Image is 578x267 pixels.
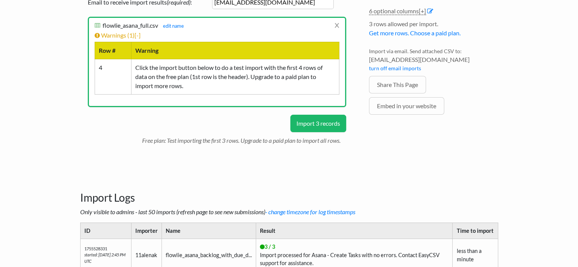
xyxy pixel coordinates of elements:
a: 6 optional columns[+] [369,7,426,15]
th: ID [80,223,131,239]
td: 4 [95,59,131,94]
th: Result [256,223,453,239]
a: edit name [159,23,184,29]
p: Free plan: Test importing the first 3 rows. Upgrade to a paid plan to import all rows. [142,132,346,145]
span: [-] [135,32,141,39]
span: [+] [419,7,426,14]
span: 3 / 3 [260,243,275,250]
span: flowlie_asana_full.csv [103,22,158,29]
i: started: [DATE] 2:45 PM UTC [84,252,125,264]
h3: Import Logs [80,172,498,204]
th: Time to import [453,223,498,239]
button: Import 3 records [290,115,346,132]
th: Row # [95,42,131,59]
a: x [334,18,339,32]
a: Embed in your website [369,97,444,115]
a: Get more rows. Choose a paid plan. [369,29,461,36]
span: [EMAIL_ADDRESS][DOMAIN_NAME] [369,55,498,64]
td: Click the import button below to do a test import with the first 4 rows of data on the free plan ... [131,59,339,94]
th: Warning [131,42,339,59]
a: turn off email imports [369,65,421,71]
li: Import via email. Send attached CSV to: [369,47,498,76]
i: Only visible to admins - last 50 imports (refresh page to see new submissions) [80,208,355,215]
a: Share This Page [369,76,426,93]
a: - change timezone for log timestamps [265,208,355,215]
th: Name [162,223,256,239]
th: Importer [131,223,162,239]
span: 1 [129,32,133,39]
li: 3 rows allowed per import. [369,19,498,41]
iframe: Drift Widget Chat Controller [540,229,569,258]
a: Warnings (1)[-] [95,32,141,39]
